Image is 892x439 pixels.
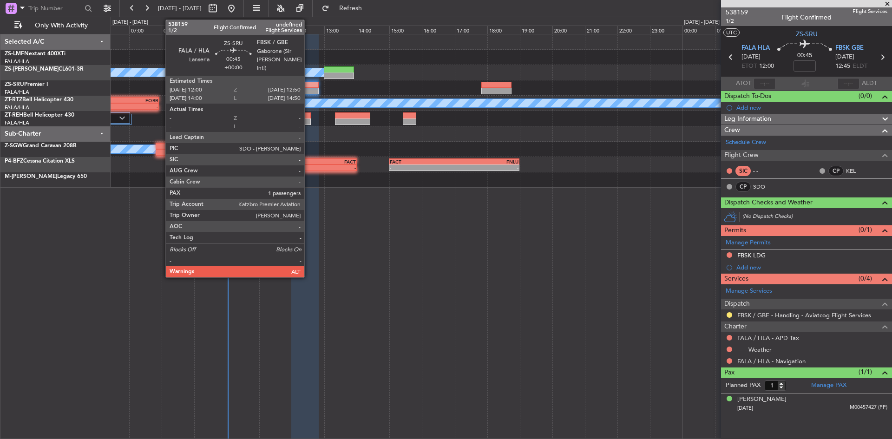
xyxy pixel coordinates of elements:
[726,287,772,296] a: Manage Services
[835,62,850,71] span: 12:45
[737,334,799,342] a: FALA / HLA - APD Tax
[125,104,157,109] div: -
[208,165,282,170] div: -
[422,26,454,34] div: 16:00
[357,26,389,34] div: 14:00
[724,225,746,236] span: Permits
[292,26,324,34] div: 12:00
[5,143,23,149] span: Z-SGW
[208,159,282,164] div: FNLU
[853,7,887,15] span: Flight Services
[650,26,682,34] div: 23:00
[5,112,74,118] a: ZT-REHBell Helicopter 430
[682,26,715,34] div: 00:00
[737,251,766,259] div: FBSK LDG
[5,119,29,126] a: FALA/HLA
[5,97,73,103] a: ZT-RTZBell Helicopter 430
[28,1,82,15] input: Trip Number
[194,26,227,34] div: 09:00
[724,321,747,332] span: Charter
[24,22,98,29] span: Only With Activity
[754,78,776,89] input: --:--
[724,114,771,124] span: Leg Information
[187,104,223,109] div: -
[5,89,29,96] a: FALA/HLA
[5,51,66,57] a: ZS-LMFNextant 400XTi
[5,82,48,87] a: ZS-SRUPremier I
[5,158,23,164] span: P4-BFZ
[227,26,259,34] div: 10:00
[223,104,258,109] div: -
[724,150,759,161] span: Flight Crew
[759,62,774,71] span: 12:00
[389,26,422,34] div: 15:00
[726,17,748,25] span: 1/2
[828,166,844,176] div: CP
[259,26,292,34] div: 11:00
[846,167,867,175] a: KEL
[684,19,720,26] div: [DATE] - [DATE]
[811,381,846,390] a: Manage PAX
[5,82,24,87] span: ZS-SRU
[10,18,101,33] button: Only With Activity
[859,274,872,283] span: (0/4)
[736,263,887,271] div: Add new
[5,143,77,149] a: Z-SGWGrand Caravan 208B
[736,79,751,88] span: ATOT
[187,98,223,103] div: FQBR
[850,404,887,412] span: M00457427 (PP)
[5,66,84,72] a: ZS-[PERSON_NAME]CL601-3R
[552,26,585,34] div: 20:00
[331,5,370,12] span: Refresh
[5,112,23,118] span: ZT-REH
[741,52,761,62] span: [DATE]
[390,165,454,170] div: -
[617,26,650,34] div: 22:00
[835,44,864,53] span: FBSK GBE
[5,97,22,103] span: ZT-RTZ
[158,4,202,13] span: [DATE] - [DATE]
[724,91,771,102] span: Dispatch To-Dos
[5,104,29,111] a: FALA/HLA
[455,26,487,34] div: 17:00
[282,159,356,164] div: FACT
[859,367,872,377] span: (1/1)
[753,167,774,175] div: - -
[737,395,787,404] div: [PERSON_NAME]
[5,51,24,57] span: ZS-LMF
[859,225,872,235] span: (0/1)
[796,29,818,39] span: ZS-SRU
[520,26,552,34] div: 19:00
[724,125,740,136] span: Crew
[737,357,806,365] a: FALA / HLA - Navigation
[724,367,735,378] span: Pax
[741,44,770,53] span: FALA HLA
[585,26,617,34] div: 21:00
[835,52,854,62] span: [DATE]
[317,1,373,16] button: Refresh
[5,66,59,72] span: ZS-[PERSON_NAME]
[742,213,892,223] div: (No Dispatch Checks)
[5,158,75,164] a: P4-BFZCessna Citation XLS
[726,238,771,248] a: Manage Permits
[454,159,518,164] div: FNLU
[726,138,766,147] a: Schedule Crew
[324,26,357,34] div: 13:00
[741,62,757,71] span: ETOT
[259,96,288,110] div: A/C Booked
[737,311,871,319] a: FBSK / GBE - Handling - Aviatcog Flight Services
[859,91,872,101] span: (0/0)
[781,13,832,22] div: Flight Confirmed
[5,174,87,179] a: M-[PERSON_NAME]Legacy 650
[454,165,518,170] div: -
[5,174,57,179] span: M-[PERSON_NAME]
[736,104,887,111] div: Add new
[724,274,748,284] span: Services
[724,299,750,309] span: Dispatch
[735,182,751,192] div: CP
[162,26,194,34] div: 08:00
[5,58,29,65] a: FALA/HLA
[97,26,129,34] div: 06:00
[737,405,753,412] span: [DATE]
[737,346,772,354] a: --- - Weather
